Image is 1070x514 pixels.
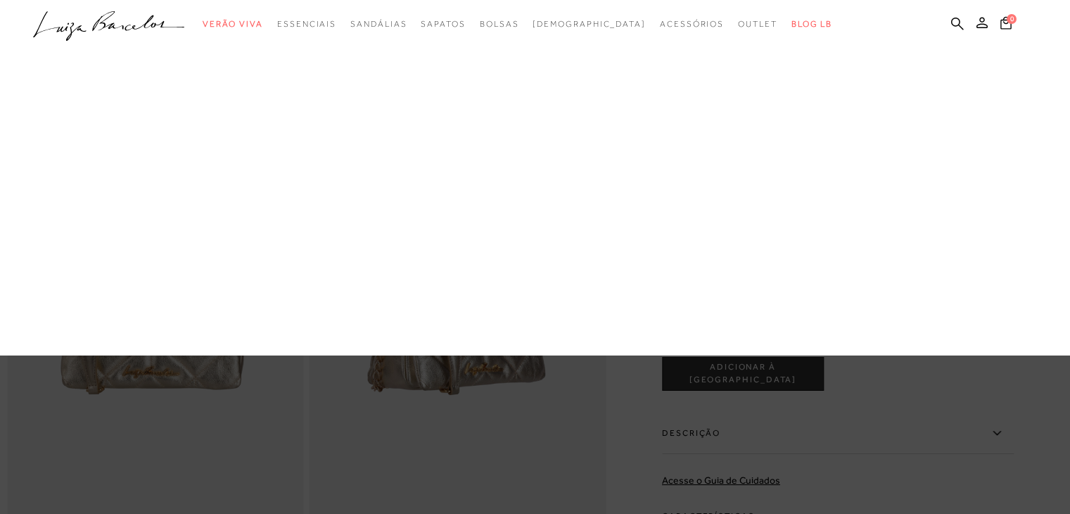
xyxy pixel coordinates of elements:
[660,19,724,29] span: Acessórios
[480,19,519,29] span: Bolsas
[738,11,777,37] a: categoryNavScreenReaderText
[1007,14,1017,24] span: 0
[791,19,832,29] span: BLOG LB
[350,19,407,29] span: Sandálias
[203,19,263,29] span: Verão Viva
[421,19,465,29] span: Sapatos
[350,11,407,37] a: categoryNavScreenReaderText
[203,11,263,37] a: categoryNavScreenReaderText
[277,19,336,29] span: Essenciais
[480,11,519,37] a: categoryNavScreenReaderText
[660,11,724,37] a: categoryNavScreenReaderText
[533,11,646,37] a: noSubCategoriesText
[533,19,646,29] span: [DEMOGRAPHIC_DATA]
[421,11,465,37] a: categoryNavScreenReaderText
[738,19,777,29] span: Outlet
[996,15,1016,35] button: 0
[277,11,336,37] a: categoryNavScreenReaderText
[791,11,832,37] a: BLOG LB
